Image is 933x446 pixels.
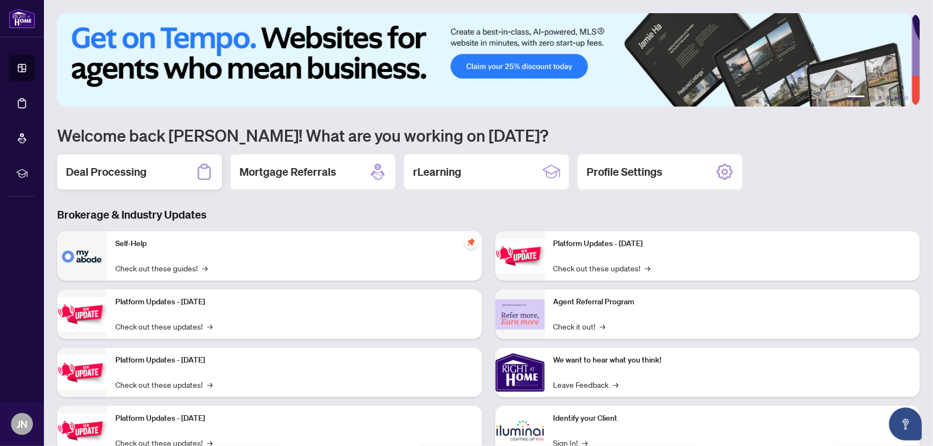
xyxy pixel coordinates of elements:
[115,262,208,274] a: Check out these guides!→
[586,164,662,180] h2: Profile Settings
[904,96,909,100] button: 6
[115,296,473,308] p: Platform Updates - [DATE]
[613,378,619,391] span: →
[554,296,912,308] p: Agent Referral Program
[878,96,882,100] button: 3
[115,378,213,391] a: Check out these updates!→
[600,320,606,332] span: →
[57,13,912,107] img: Slide 0
[645,262,651,274] span: →
[57,231,107,281] img: Self-Help
[9,8,35,29] img: logo
[554,238,912,250] p: Platform Updates - [DATE]
[495,348,545,397] img: We want to hear what you think!
[115,320,213,332] a: Check out these updates!→
[57,297,107,332] img: Platform Updates - September 16, 2025
[115,238,473,250] p: Self-Help
[202,262,208,274] span: →
[847,96,865,100] button: 1
[554,320,606,332] a: Check it out!→
[495,239,545,274] img: Platform Updates - June 23, 2025
[115,412,473,425] p: Platform Updates - [DATE]
[887,96,891,100] button: 4
[16,416,27,432] span: JN
[869,96,874,100] button: 2
[554,378,619,391] a: Leave Feedback→
[66,164,147,180] h2: Deal Processing
[896,96,900,100] button: 5
[495,299,545,330] img: Agent Referral Program
[554,262,651,274] a: Check out these updates!→
[239,164,336,180] h2: Mortgage Referrals
[465,236,478,249] span: pushpin
[57,125,920,146] h1: Welcome back [PERSON_NAME]! What are you working on [DATE]?
[413,164,461,180] h2: rLearning
[57,207,920,222] h3: Brokerage & Industry Updates
[554,412,912,425] p: Identify your Client
[207,320,213,332] span: →
[115,354,473,366] p: Platform Updates - [DATE]
[889,408,922,441] button: Open asap
[207,378,213,391] span: →
[57,355,107,390] img: Platform Updates - July 21, 2025
[554,354,912,366] p: We want to hear what you think!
